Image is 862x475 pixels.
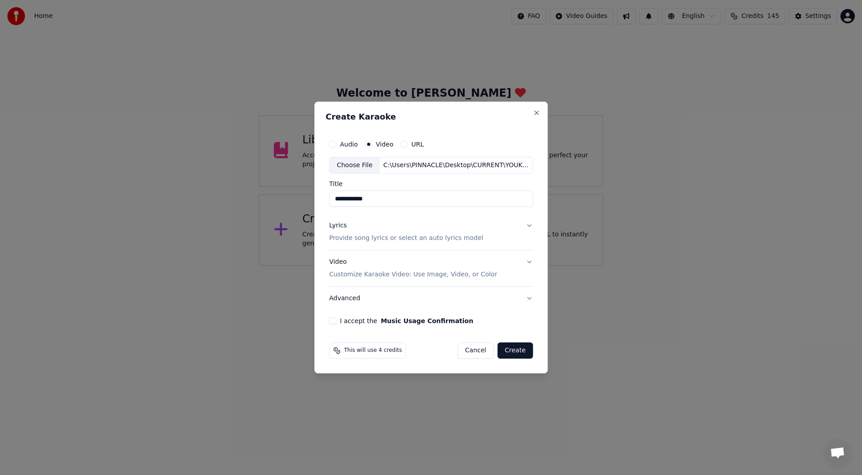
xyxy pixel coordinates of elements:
p: Provide song lyrics or select an auto lyrics model [329,234,483,243]
h2: Create Karaoke [325,113,537,121]
span: This will use 4 credits [344,347,402,354]
div: Choose File [330,157,380,173]
button: Create [497,342,533,359]
label: Audio [340,141,358,147]
button: I accept the [381,318,473,324]
label: Video [376,141,393,147]
div: Lyrics [329,222,347,231]
p: Customize Karaoke Video: Use Image, Video, or Color [329,270,497,279]
button: Advanced [329,287,533,310]
div: C:\Users\PINNACLE\Desktop\CURRENT\YOUKA\ONLY LONELY .mp4 [380,161,532,170]
button: LyricsProvide song lyrics or select an auto lyrics model [329,214,533,250]
label: URL [411,141,424,147]
label: I accept the [340,318,473,324]
button: VideoCustomize Karaoke Video: Use Image, Video, or Color [329,251,533,287]
button: Cancel [457,342,494,359]
div: Video [329,258,497,280]
label: Title [329,181,533,187]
